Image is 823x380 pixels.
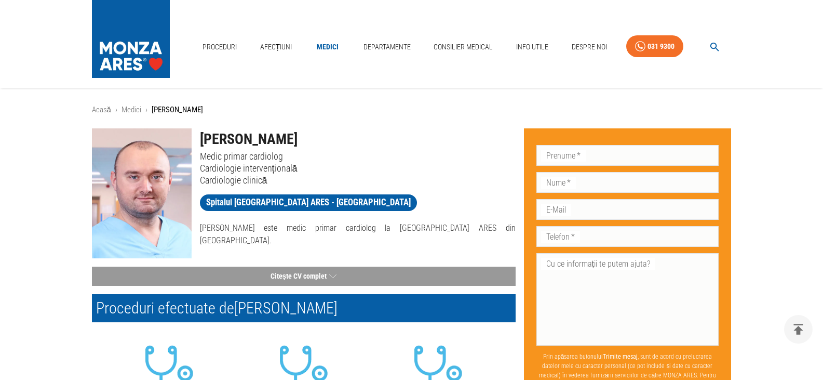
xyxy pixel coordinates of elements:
a: Departamente [359,36,415,58]
a: Acasă [92,105,111,114]
p: Cardiologie clinică [200,174,516,186]
li: › [115,104,117,116]
h1: [PERSON_NAME] [200,128,516,150]
h2: Proceduri efectuate de [PERSON_NAME] [92,294,516,322]
button: delete [784,315,813,344]
a: Afecțiuni [256,36,296,58]
nav: breadcrumb [92,104,732,116]
p: [PERSON_NAME] este medic primar cardiolog la [GEOGRAPHIC_DATA] ARES din [GEOGRAPHIC_DATA]. [200,222,516,247]
span: Spitalul [GEOGRAPHIC_DATA] ARES - [GEOGRAPHIC_DATA] [200,196,417,209]
a: Despre Noi [568,36,611,58]
a: Medici [122,105,141,114]
p: Cardiologie intervențională [200,162,516,174]
a: Spitalul [GEOGRAPHIC_DATA] ARES - [GEOGRAPHIC_DATA] [200,194,417,211]
p: [PERSON_NAME] [152,104,203,116]
b: Trimite mesaj [603,353,638,360]
a: Info Utile [512,36,552,58]
div: 031 9300 [647,40,674,53]
a: Proceduri [198,36,241,58]
img: Dr. Mădălin Marc [92,128,192,258]
a: Consilier Medical [429,36,497,58]
p: Medic primar cardiolog [200,150,516,162]
button: Citește CV complet [92,267,516,286]
a: Medici [311,36,344,58]
a: 031 9300 [626,35,683,58]
li: › [145,104,147,116]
